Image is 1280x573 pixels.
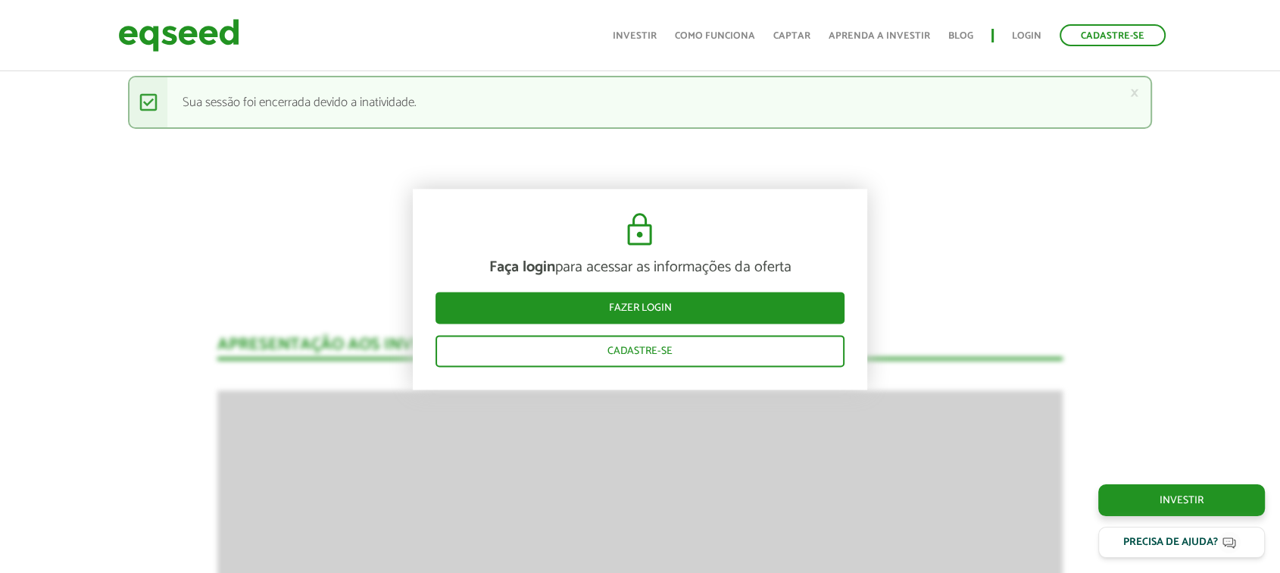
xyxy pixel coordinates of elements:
[1060,24,1166,46] a: Cadastre-se
[436,336,844,368] a: Cadastre-se
[436,259,844,277] p: para acessar as informações da oferta
[948,31,973,41] a: Blog
[829,31,930,41] a: Aprenda a investir
[1012,31,1041,41] a: Login
[621,212,658,249] img: cadeado.svg
[1098,484,1265,516] a: Investir
[118,15,239,55] img: EqSeed
[773,31,810,41] a: Captar
[436,293,844,324] a: Fazer login
[128,76,1152,129] div: Sua sessão foi encerrada devido a inatividade.
[489,255,554,280] strong: Faça login
[1130,85,1139,101] a: ×
[613,31,657,41] a: Investir
[675,31,755,41] a: Como funciona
